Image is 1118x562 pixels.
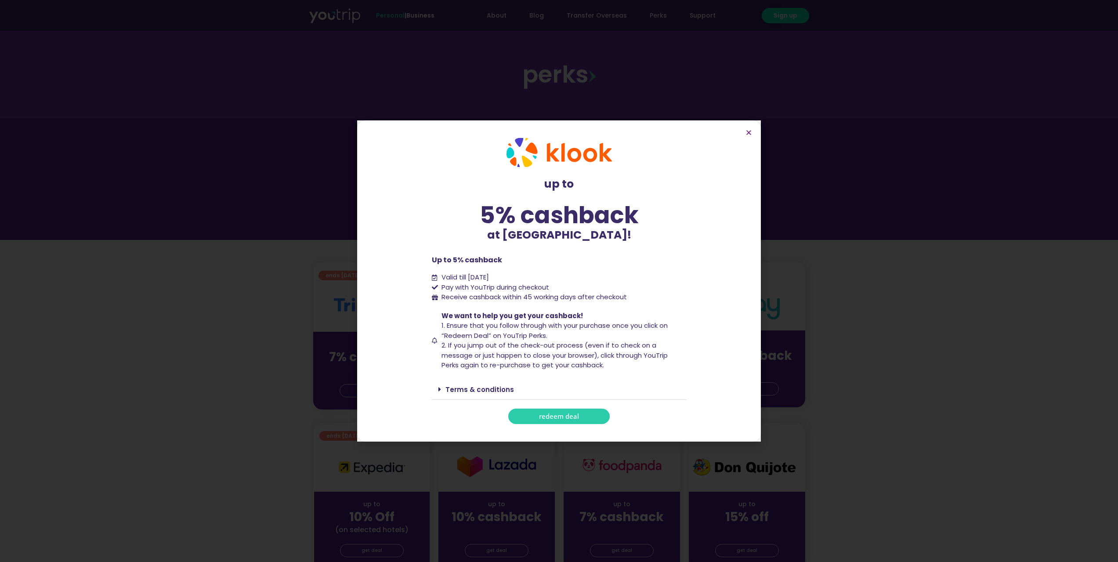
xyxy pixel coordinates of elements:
[441,311,583,320] span: We want to help you get your cashback!
[441,321,668,340] span: 1. Ensure that you follow through with your purchase once you click on “Redeem Deal” on YouTrip P...
[432,203,687,227] div: 5% cashback
[439,272,489,283] span: Valid till [DATE]
[432,176,687,192] p: up to
[432,255,687,265] p: Up to 5% cashback
[745,129,752,136] a: Close
[539,413,579,420] span: redeem deal
[439,292,627,302] span: Receive cashback within 45 working days after checkout
[432,379,687,400] div: Terms & conditions
[445,385,514,394] a: Terms & conditions
[508,409,610,424] a: redeem deal
[441,341,668,370] span: 2. If you jump out of the check-out process (even if to check on a message or just happen to clos...
[439,283,549,293] span: Pay with YouTrip during checkout
[432,227,687,243] p: at [GEOGRAPHIC_DATA]!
